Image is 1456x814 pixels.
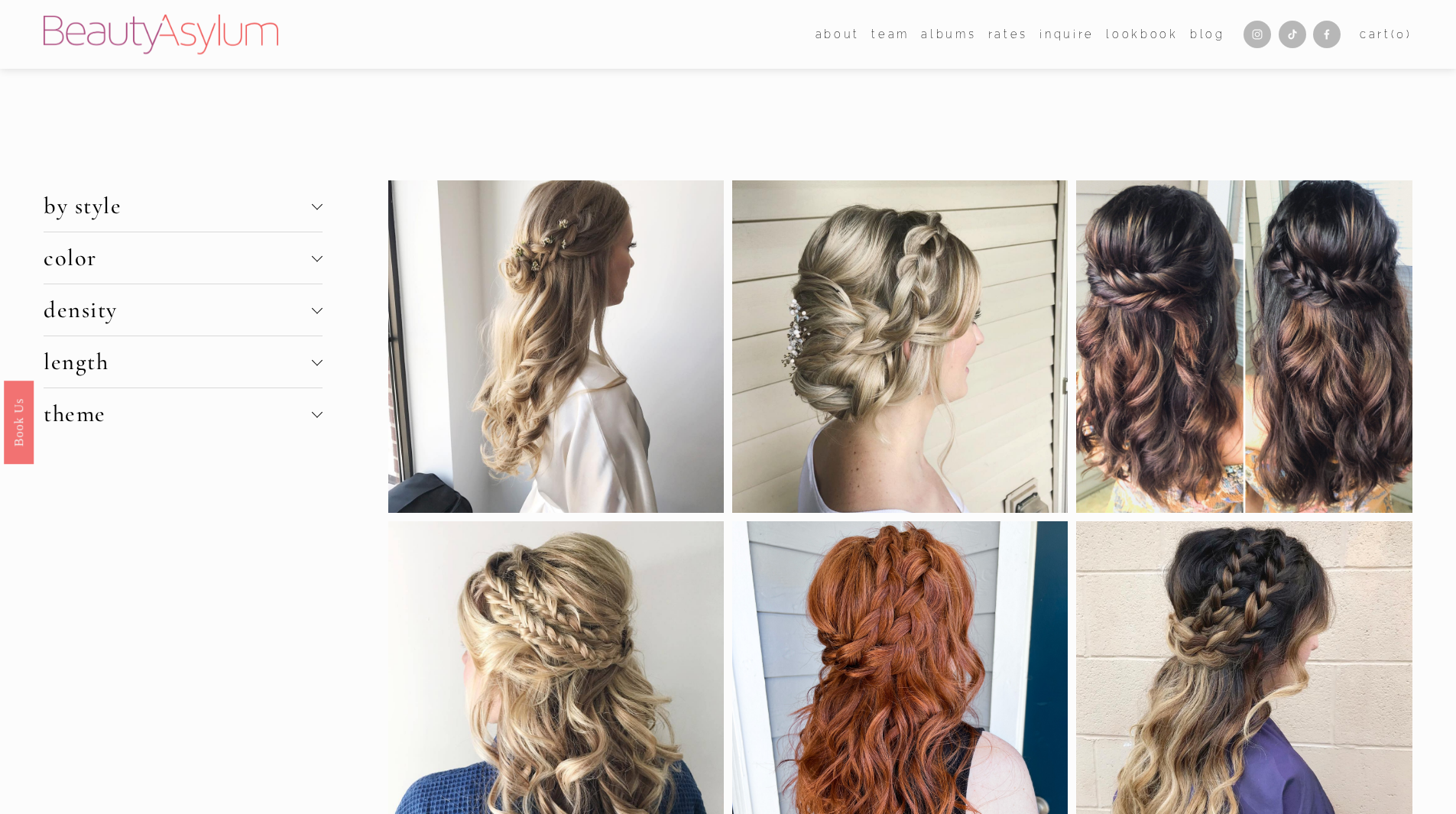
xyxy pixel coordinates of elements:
[44,388,322,439] button: theme
[44,400,311,428] span: theme
[44,232,322,284] button: color
[1106,23,1178,45] a: Lookbook
[44,296,311,324] span: density
[816,24,860,44] span: about
[44,15,278,54] img: Beauty Asylum | Bridal Hair &amp; Makeup Charlotte &amp; Atlanta
[871,23,910,45] a: folder dropdown
[871,24,910,44] span: team
[44,180,322,232] button: by style
[44,348,311,376] span: length
[44,336,322,388] button: length
[1244,21,1271,48] a: Instagram
[921,23,976,45] a: albums
[44,284,322,336] button: density
[44,244,311,272] span: color
[1190,23,1225,45] a: Blog
[1313,21,1341,48] a: Facebook
[4,380,34,463] a: Book Us
[1391,28,1412,41] span: ( )
[44,192,311,220] span: by style
[1360,24,1412,44] a: 0 items in cart
[1039,23,1094,45] a: Inquire
[988,23,1028,45] a: Rates
[816,23,860,45] a: folder dropdown
[1396,28,1406,41] span: 0
[1279,21,1306,48] a: TikTok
